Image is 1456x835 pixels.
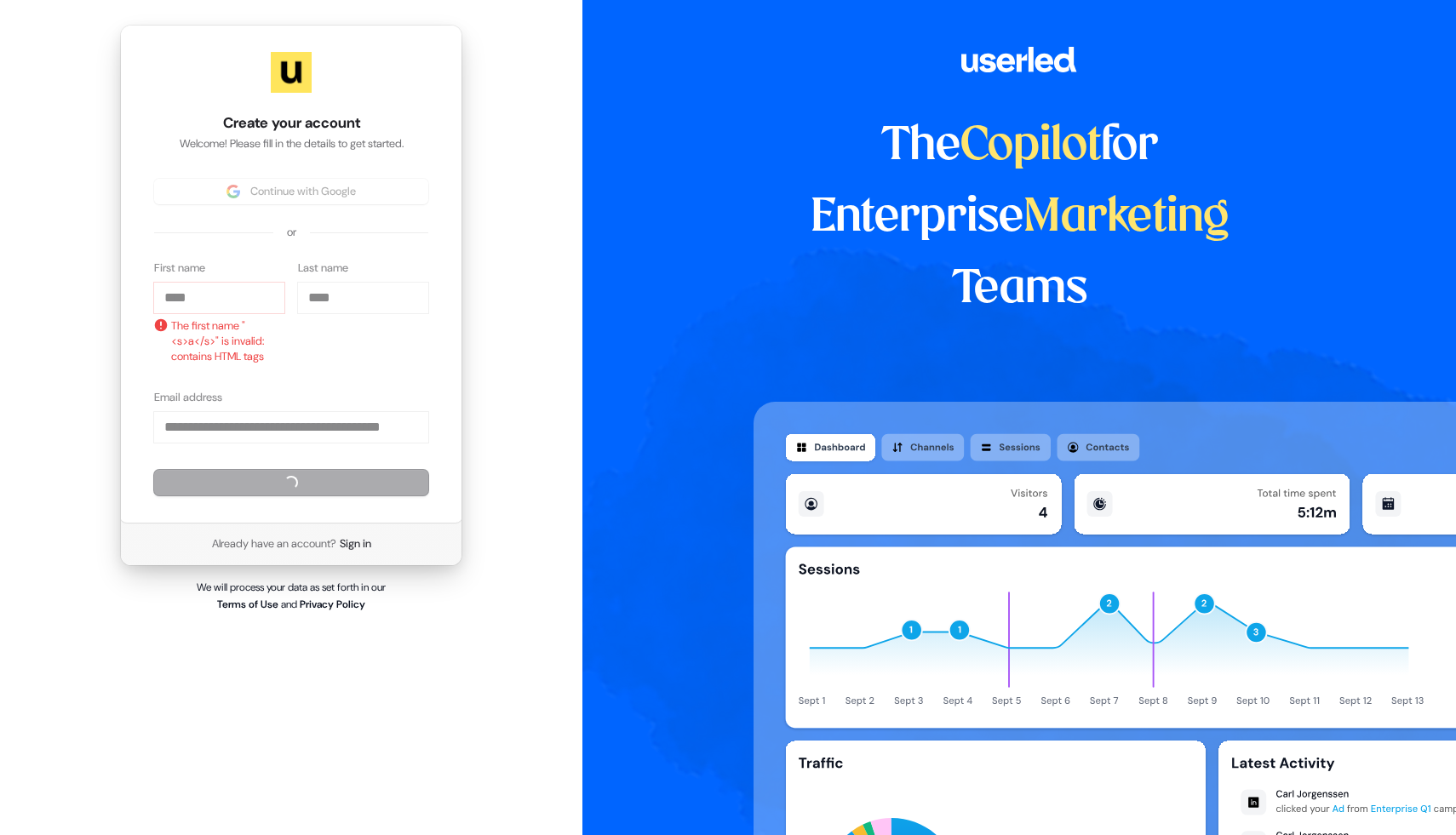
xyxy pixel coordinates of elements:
[154,136,428,152] p: Welcome! Please fill in the details to get started.
[154,318,284,364] p: The first name "<s>a</s>" is invalid: contains HTML tags
[1023,196,1230,240] span: Marketing
[340,536,371,552] a: Sign in
[300,598,365,611] a: Privacy Policy
[217,598,278,611] a: Terms of Use
[182,579,401,613] p: We will process your data as set forth in our and
[754,111,1286,325] h1: The for Enterprise Teams
[960,124,1101,169] span: Copilot
[212,536,336,552] span: Already have an account?
[271,52,312,93] img: Userled
[287,225,296,240] p: or
[154,113,428,134] h1: Create your account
